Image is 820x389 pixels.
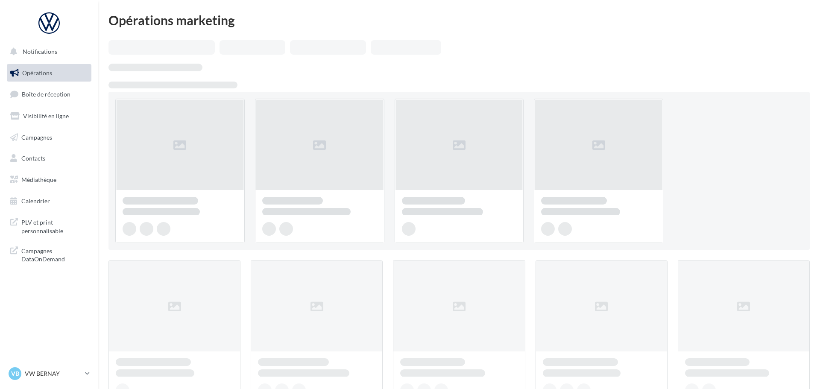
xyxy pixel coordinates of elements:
[21,216,88,235] span: PLV et print personnalisable
[22,69,52,76] span: Opérations
[23,112,69,120] span: Visibilité en ligne
[21,133,52,140] span: Campagnes
[5,129,93,146] a: Campagnes
[5,149,93,167] a: Contacts
[5,171,93,189] a: Médiathèque
[21,155,45,162] span: Contacts
[5,107,93,125] a: Visibilité en ligne
[23,48,57,55] span: Notifications
[22,91,70,98] span: Boîte de réception
[21,197,50,205] span: Calendrier
[5,64,93,82] a: Opérations
[108,14,810,26] div: Opérations marketing
[25,369,82,378] p: VW BERNAY
[7,366,91,382] a: VB VW BERNAY
[5,85,93,103] a: Boîte de réception
[5,242,93,267] a: Campagnes DataOnDemand
[5,213,93,238] a: PLV et print personnalisable
[21,245,88,263] span: Campagnes DataOnDemand
[5,43,90,61] button: Notifications
[11,369,19,378] span: VB
[21,176,56,183] span: Médiathèque
[5,192,93,210] a: Calendrier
